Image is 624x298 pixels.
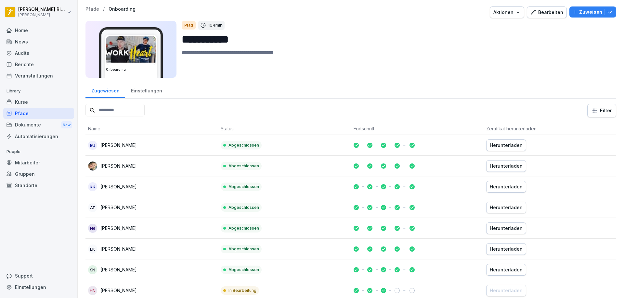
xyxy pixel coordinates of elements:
[569,6,616,18] button: Zuweisen
[3,25,74,36] a: Home
[486,160,526,172] button: Herunterladen
[228,267,259,273] p: Abgeschlossen
[100,245,137,252] p: [PERSON_NAME]
[85,6,99,12] a: Pfade
[486,264,526,276] button: Herunterladen
[486,222,526,234] button: Herunterladen
[228,225,259,231] p: Abgeschlossen
[228,288,256,293] p: In Bearbeitung
[208,22,223,29] p: 104 min
[3,70,74,81] a: Veranstaltungen
[88,244,97,254] div: LK
[3,119,74,131] div: Dokumente
[490,287,523,294] div: Herunterladen
[3,157,74,168] a: Mitarbeiter
[490,142,523,149] div: Herunterladen
[3,86,74,96] p: Library
[18,7,66,12] p: [PERSON_NAME] Bierstedt
[88,182,97,191] div: KK
[3,119,74,131] a: DokumenteNew
[3,36,74,47] a: News
[3,131,74,142] a: Automatisierungen
[486,285,526,296] button: Herunterladen
[490,6,524,18] button: Aktionen
[88,161,97,171] img: btczj08uchphfft00l736ods.png
[3,281,74,293] a: Einstellungen
[88,203,97,212] div: AT
[100,142,137,149] p: [PERSON_NAME]
[218,123,351,135] th: Status
[3,108,74,119] a: Pfade
[3,47,74,59] a: Audits
[486,243,526,255] button: Herunterladen
[493,9,521,16] div: Aktionen
[103,6,105,12] p: /
[591,107,612,114] div: Filter
[490,204,523,211] div: Herunterladen
[3,168,74,180] a: Gruppen
[3,96,74,108] a: Kurse
[85,82,125,98] a: Zugewiesen
[106,67,156,72] h3: Onboarding
[3,270,74,281] div: Support
[486,202,526,213] button: Herunterladen
[490,225,523,232] div: Herunterladen
[100,266,137,273] p: [PERSON_NAME]
[490,245,523,253] div: Herunterladen
[527,6,567,18] button: Bearbeiten
[490,183,523,190] div: Herunterladen
[490,162,523,170] div: Herunterladen
[18,13,66,17] p: [PERSON_NAME]
[88,224,97,233] div: HB
[3,59,74,70] a: Berichte
[125,82,168,98] a: Einstellungen
[228,205,259,210] p: Abgeschlossen
[486,139,526,151] button: Herunterladen
[85,123,218,135] th: Name
[182,21,196,30] div: Pfad
[530,9,563,16] div: Bearbeiten
[100,287,137,294] p: [PERSON_NAME]
[88,265,97,274] div: SN
[109,6,136,12] a: Onboarding
[484,123,616,135] th: Zertifikat herunterladen
[228,163,259,169] p: Abgeschlossen
[100,162,137,169] p: [PERSON_NAME]
[228,142,259,148] p: Abgeschlossen
[579,8,602,16] p: Zuweisen
[88,141,97,150] div: EU
[3,147,74,157] p: People
[100,183,137,190] p: [PERSON_NAME]
[351,123,484,135] th: Fortschritt
[3,180,74,191] a: Standorte
[100,204,137,211] p: [PERSON_NAME]
[106,36,156,65] img: xsq6pif1bkyf9agazq77nwco.png
[588,104,616,117] button: Filter
[100,225,137,232] p: [PERSON_NAME]
[61,121,72,129] div: New
[490,266,523,273] div: Herunterladen
[228,184,259,190] p: Abgeschlossen
[228,246,259,252] p: Abgeschlossen
[486,181,526,193] button: Herunterladen
[88,286,97,295] div: HN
